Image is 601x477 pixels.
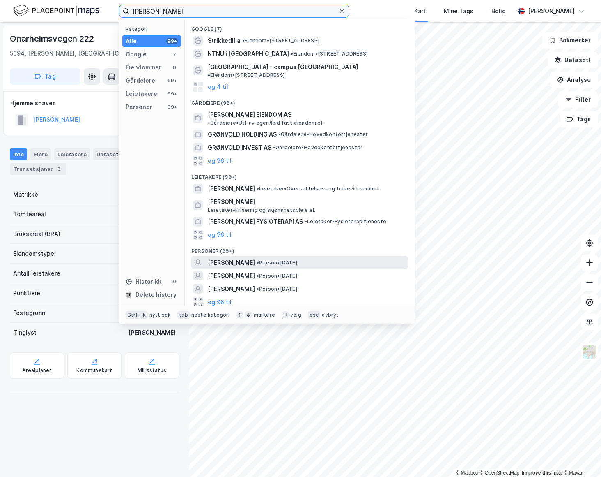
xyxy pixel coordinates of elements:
[208,130,277,139] span: GRØNVOLD HOLDING AS
[13,229,60,239] div: Bruksareal (BRA)
[444,6,473,16] div: Mine Tags
[305,218,307,225] span: •
[208,297,232,307] button: og 96 til
[126,277,161,287] div: Historikk
[166,104,178,110] div: 99+
[13,269,60,278] div: Antall leietakere
[10,98,179,108] div: Hjemmelshaver
[13,288,40,298] div: Punktleie
[10,148,27,160] div: Info
[257,273,259,279] span: •
[10,49,138,58] div: 5694, [PERSON_NAME], [GEOGRAPHIC_DATA]
[254,312,275,318] div: markere
[208,156,232,166] button: og 96 til
[126,63,161,72] div: Eiendommer
[10,163,66,175] div: Transaksjoner
[208,207,315,213] span: Leietaker • Frisering og skjønnhetspleie el.
[291,51,368,57] span: Eiendom • [STREET_ADDRESS]
[13,308,45,318] div: Festegrunn
[257,259,259,266] span: •
[208,284,255,294] span: [PERSON_NAME]
[208,258,255,268] span: [PERSON_NAME]
[126,36,137,46] div: Alle
[560,111,598,127] button: Tags
[257,185,379,192] span: Leietaker • Oversettelses- og tolkevirksomhet
[560,438,601,477] iframe: Chat Widget
[126,311,148,319] div: Ctrl + k
[208,72,285,79] span: Eiendom • [STREET_ADDRESS]
[291,51,293,57] span: •
[208,72,210,78] span: •
[185,167,415,182] div: Leietakere (99+)
[208,197,405,207] span: [PERSON_NAME]
[129,5,339,17] input: Søk på adresse, matrikkel, gårdeiere, leietakere eller personer
[208,120,210,126] span: •
[10,68,80,85] button: Tag
[13,4,99,18] img: logo.f888ab2527a4732fd821a326f86c7f29.svg
[171,278,178,285] div: 0
[126,89,157,99] div: Leietakere
[93,148,124,160] div: Datasett
[414,6,426,16] div: Kart
[257,286,297,292] span: Person • [DATE]
[257,185,259,192] span: •
[185,241,415,256] div: Personer (99+)
[208,36,241,46] span: Strikkedilla
[171,51,178,58] div: 7
[185,93,415,108] div: Gårdeiere (99+)
[22,367,51,374] div: Arealplaner
[208,110,291,120] span: [PERSON_NAME] EIENDOM AS
[149,312,171,318] div: nytt søk
[171,64,178,71] div: 0
[208,82,228,92] button: og 4 til
[208,217,303,227] span: [PERSON_NAME] FYSIOTERAPI AS
[542,32,598,49] button: Bokmerker
[528,6,575,16] div: [PERSON_NAME]
[13,190,40,199] div: Matrikkel
[13,209,46,219] div: Tomteareal
[166,90,178,97] div: 99+
[166,38,178,44] div: 99+
[322,312,339,318] div: avbryt
[305,218,386,225] span: Leietaker • Fysioterapitjeneste
[208,120,323,126] span: Gårdeiere • Utl. av egen/leid fast eiendom el.
[54,148,90,160] div: Leietakere
[208,230,232,240] button: og 96 til
[257,259,297,266] span: Person • [DATE]
[278,131,281,137] span: •
[273,144,362,151] span: Gårdeiere • Hovedkontortjenester
[582,344,597,359] img: Z
[560,438,601,477] div: Kontrollprogram for chat
[208,184,255,194] span: [PERSON_NAME]
[208,49,289,59] span: NTNU i [GEOGRAPHIC_DATA]
[55,165,63,173] div: 3
[558,91,598,108] button: Filter
[185,19,415,34] div: Google (7)
[522,470,562,476] a: Improve this map
[290,312,301,318] div: velg
[273,144,275,151] span: •
[456,470,478,476] a: Mapbox
[177,311,190,319] div: tab
[242,37,319,44] span: Eiendom • [STREET_ADDRESS]
[278,131,368,138] span: Gårdeiere • Hovedkontortjenester
[126,26,181,32] div: Kategori
[138,367,166,374] div: Miljøstatus
[30,148,51,160] div: Eiere
[548,52,598,68] button: Datasett
[242,37,245,44] span: •
[13,328,37,338] div: Tinglyst
[191,312,230,318] div: neste kategori
[257,286,259,292] span: •
[480,470,520,476] a: OpenStreetMap
[208,271,255,281] span: [PERSON_NAME]
[13,249,54,259] div: Eiendomstype
[76,367,112,374] div: Kommunekart
[166,77,178,84] div: 99+
[126,76,155,86] div: Gårdeiere
[128,328,176,338] div: [PERSON_NAME]
[550,72,598,88] button: Analyse
[135,290,177,300] div: Delete history
[126,102,152,112] div: Personer
[208,143,271,153] span: GRØNVOLD INVEST AS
